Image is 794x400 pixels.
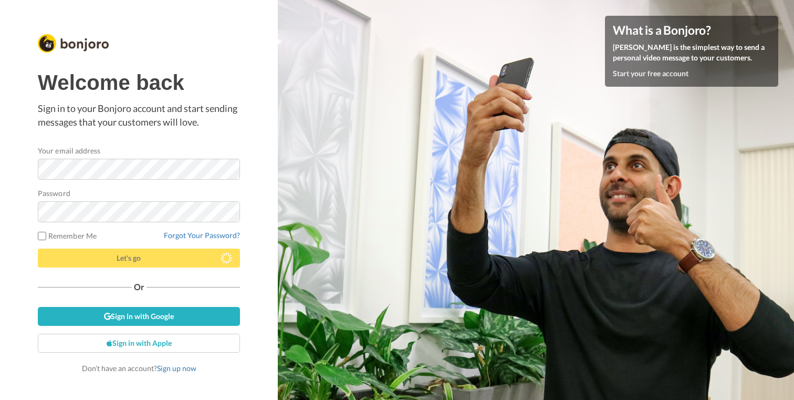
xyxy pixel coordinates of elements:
[117,253,141,262] span: Let's go
[38,307,240,326] a: Sign in with Google
[38,102,240,129] p: Sign in to your Bonjoro account and start sending messages that your customers will love.
[613,69,688,78] a: Start your free account
[38,188,70,199] label: Password
[38,145,100,156] label: Your email address
[82,364,196,373] span: Don’t have an account?
[132,283,147,291] span: Or
[613,24,770,37] h4: What is a Bonjoro?
[38,71,240,94] h1: Welcome back
[38,334,240,353] a: Sign in with Apple
[38,232,46,240] input: Remember Me
[38,249,240,268] button: Let's go
[157,364,196,373] a: Sign up now
[38,230,97,241] label: Remember Me
[164,231,240,240] a: Forgot Your Password?
[613,42,770,63] p: [PERSON_NAME] is the simplest way to send a personal video message to your customers.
